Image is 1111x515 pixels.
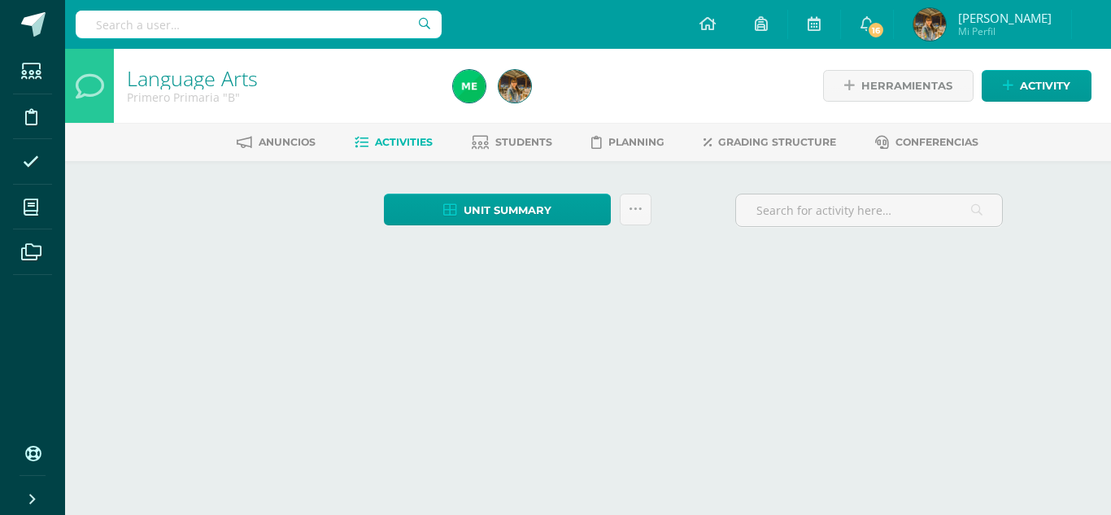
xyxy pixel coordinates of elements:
[736,194,1002,226] input: Search for activity here…
[608,136,664,148] span: Planning
[464,195,551,225] span: Unit summary
[958,24,1052,38] span: Mi Perfil
[127,64,258,92] a: Language Arts
[127,89,434,105] div: Primero Primaria 'B'
[76,11,442,38] input: Search a user…
[1020,71,1070,101] span: Activity
[355,129,433,155] a: Activities
[453,70,486,103] img: a2535e102792dd4727d5fe42d999ccec.png
[591,129,664,155] a: Planning
[875,129,978,155] a: Conferencias
[823,70,974,102] a: Herramientas
[375,136,433,148] span: Activities
[237,129,316,155] a: Anuncios
[718,136,836,148] span: Grading structure
[861,71,952,101] span: Herramientas
[982,70,1091,102] a: Activity
[867,21,885,39] span: 16
[472,129,552,155] a: Students
[704,129,836,155] a: Grading structure
[127,67,434,89] h1: Language Arts
[913,8,946,41] img: 2dbaa8b142e8d6ddec163eea0aedc140.png
[499,70,531,103] img: 2dbaa8b142e8d6ddec163eea0aedc140.png
[495,136,552,148] span: Students
[259,136,316,148] span: Anuncios
[384,194,611,225] a: Unit summary
[895,136,978,148] span: Conferencias
[958,10,1052,26] span: [PERSON_NAME]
